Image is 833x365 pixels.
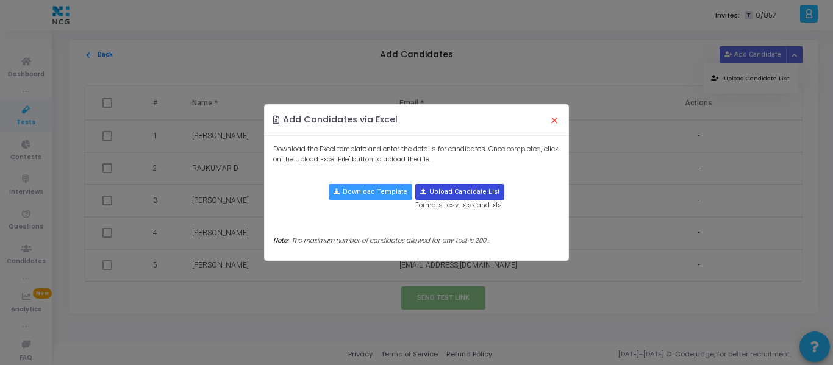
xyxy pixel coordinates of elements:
button: Close [542,107,567,133]
p: Download the Excel template and enter the details for candidates. Once completed, click on the Up... [273,144,560,164]
span: The maximum number of candidates allowed for any test is 200 . [291,236,489,245]
h4: Add Candidates via Excel [273,113,398,126]
button: Download Template [329,184,412,200]
div: Formats: .csv, .xlsx and .xls [415,184,504,210]
span: Note: [273,236,288,245]
button: Upload Candidate List [415,184,504,200]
